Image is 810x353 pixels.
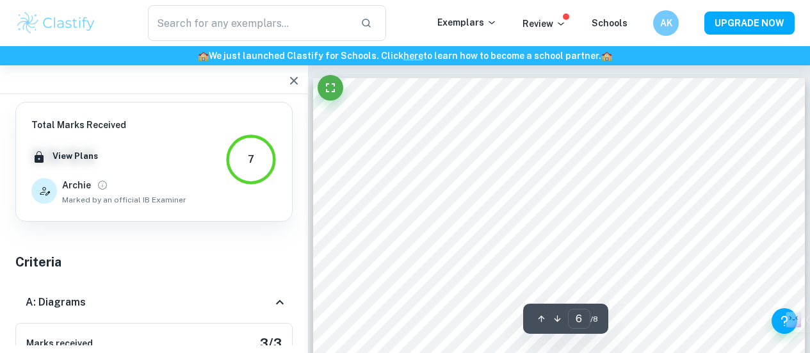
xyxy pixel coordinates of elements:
[26,295,86,310] h6: A: Diagrams
[403,51,423,61] a: here
[653,10,679,36] button: AK
[15,252,293,272] h5: Criteria
[49,147,101,166] button: View Plans
[31,118,186,132] h6: Total Marks Received
[15,282,293,323] div: A: Diagrams
[772,308,797,334] button: Help and Feedback
[248,152,254,167] div: 7
[704,12,795,35] button: UPGRADE NOW
[260,334,282,353] h5: 3 / 3
[601,51,612,61] span: 🏫
[592,18,628,28] a: Schools
[62,178,91,192] h6: Archie
[590,313,598,325] span: / 8
[62,194,186,206] span: Marked by an official IB Examiner
[318,75,343,101] button: Fullscreen
[522,17,566,31] p: Review
[15,10,97,36] img: Clastify logo
[26,336,93,350] h6: Marks received
[437,15,497,29] p: Exemplars
[659,16,674,30] h6: AK
[3,49,807,63] h6: We just launched Clastify for Schools. Click to learn how to become a school partner.
[93,176,111,194] button: View full profile
[148,5,350,41] input: Search for any exemplars...
[198,51,209,61] span: 🏫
